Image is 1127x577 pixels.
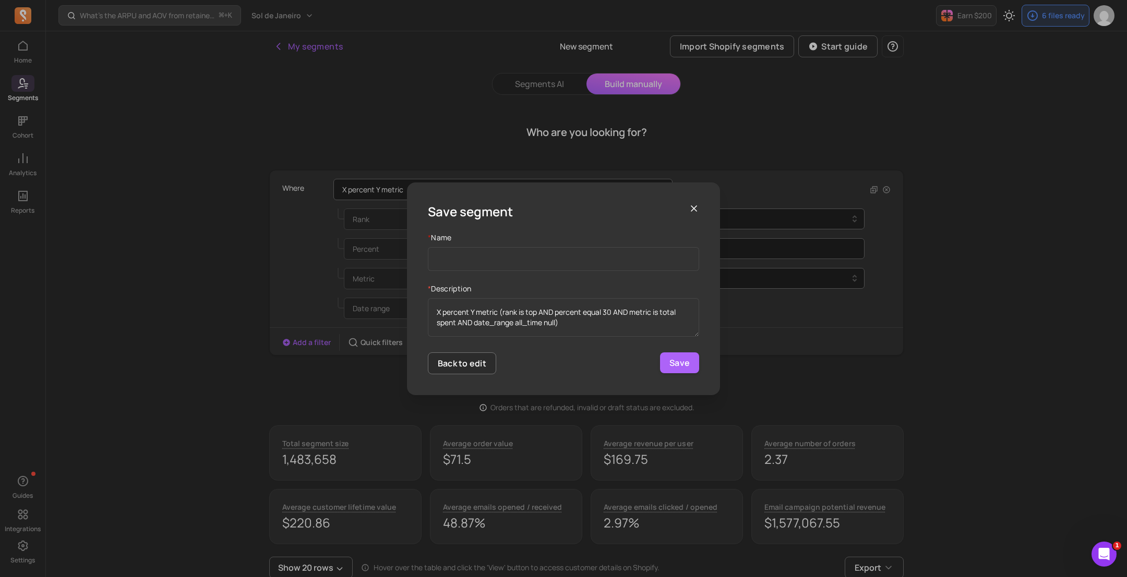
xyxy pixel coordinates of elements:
h3: Save segment [428,203,513,220]
iframe: Intercom live chat [1092,542,1117,567]
button: Back to edit [428,352,496,374]
input: Name [428,247,699,271]
span: 1 [1113,542,1121,550]
label: Description [428,284,699,294]
label: Name [428,232,699,243]
button: Save [660,352,699,373]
